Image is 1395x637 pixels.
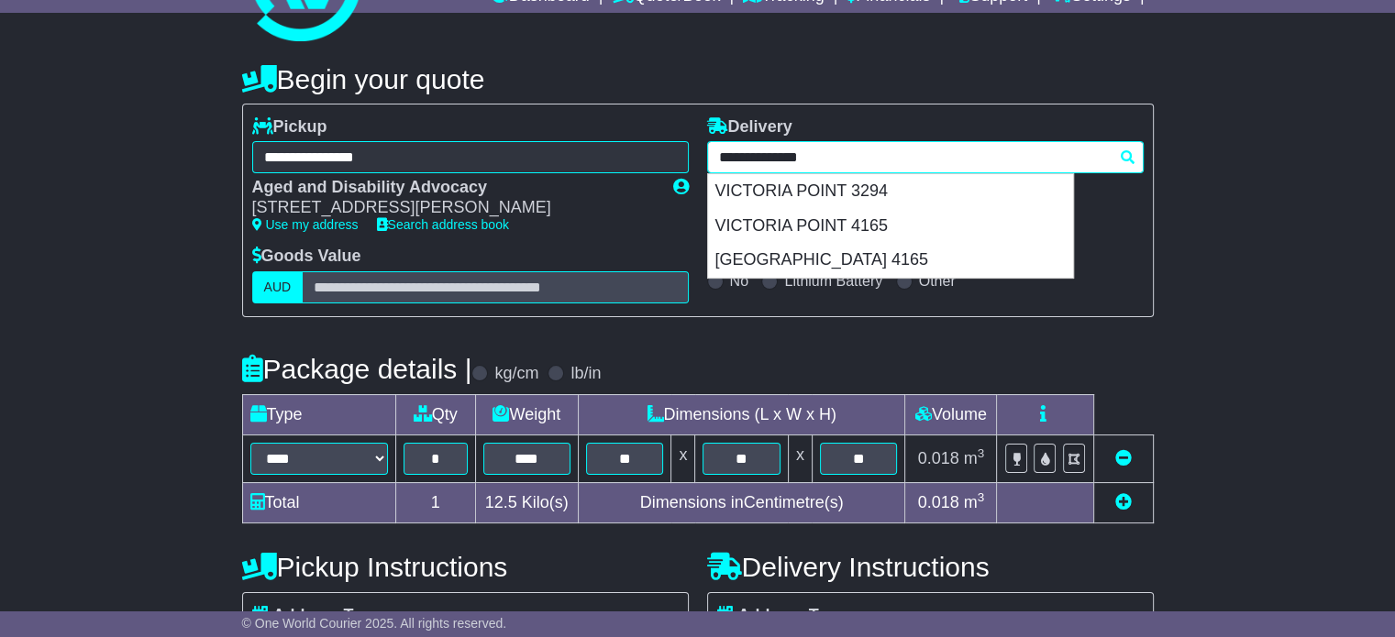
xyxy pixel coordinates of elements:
div: [GEOGRAPHIC_DATA] 4165 [708,243,1073,278]
label: Address Type [717,606,847,626]
td: 1 [395,482,475,522]
h4: Pickup Instructions [242,552,689,582]
label: Pickup [252,117,327,137]
span: © One World Courier 2025. All rights reserved. [242,616,507,631]
td: Volume [905,394,997,434]
a: Use my address [252,217,359,232]
label: AUD [252,271,304,303]
span: 0.018 [918,493,959,511]
div: [STREET_ADDRESS][PERSON_NAME] [252,198,655,218]
td: Qty [395,394,475,434]
td: Dimensions (L x W x H) [578,394,905,434]
div: VICTORIA POINT 4165 [708,209,1073,244]
label: Delivery [707,117,792,137]
h4: Begin your quote [242,64,1154,94]
h4: Package details | [242,354,472,384]
label: Address Type [252,606,382,626]
label: Other [919,272,956,290]
h4: Delivery Instructions [707,552,1154,582]
td: x [788,434,812,482]
label: lb/in [570,364,601,384]
a: Remove this item [1115,449,1132,467]
div: Aged and Disability Advocacy [252,178,655,198]
td: Dimensions in Centimetre(s) [578,482,905,522]
sup: 3 [978,446,985,460]
td: Type [242,394,395,434]
span: 0.018 [918,449,959,467]
label: Goods Value [252,247,361,267]
a: Search address book [377,217,509,232]
sup: 3 [978,490,985,504]
label: No [730,272,748,290]
label: Lithium Battery [784,272,882,290]
td: Weight [475,394,578,434]
label: kg/cm [494,364,538,384]
span: m [964,449,985,467]
a: Add new item [1115,493,1132,511]
td: x [671,434,695,482]
td: Kilo(s) [475,482,578,522]
td: Total [242,482,395,522]
div: VICTORIA POINT 3294 [708,174,1073,209]
span: 12.5 [485,493,517,511]
span: m [964,493,985,511]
